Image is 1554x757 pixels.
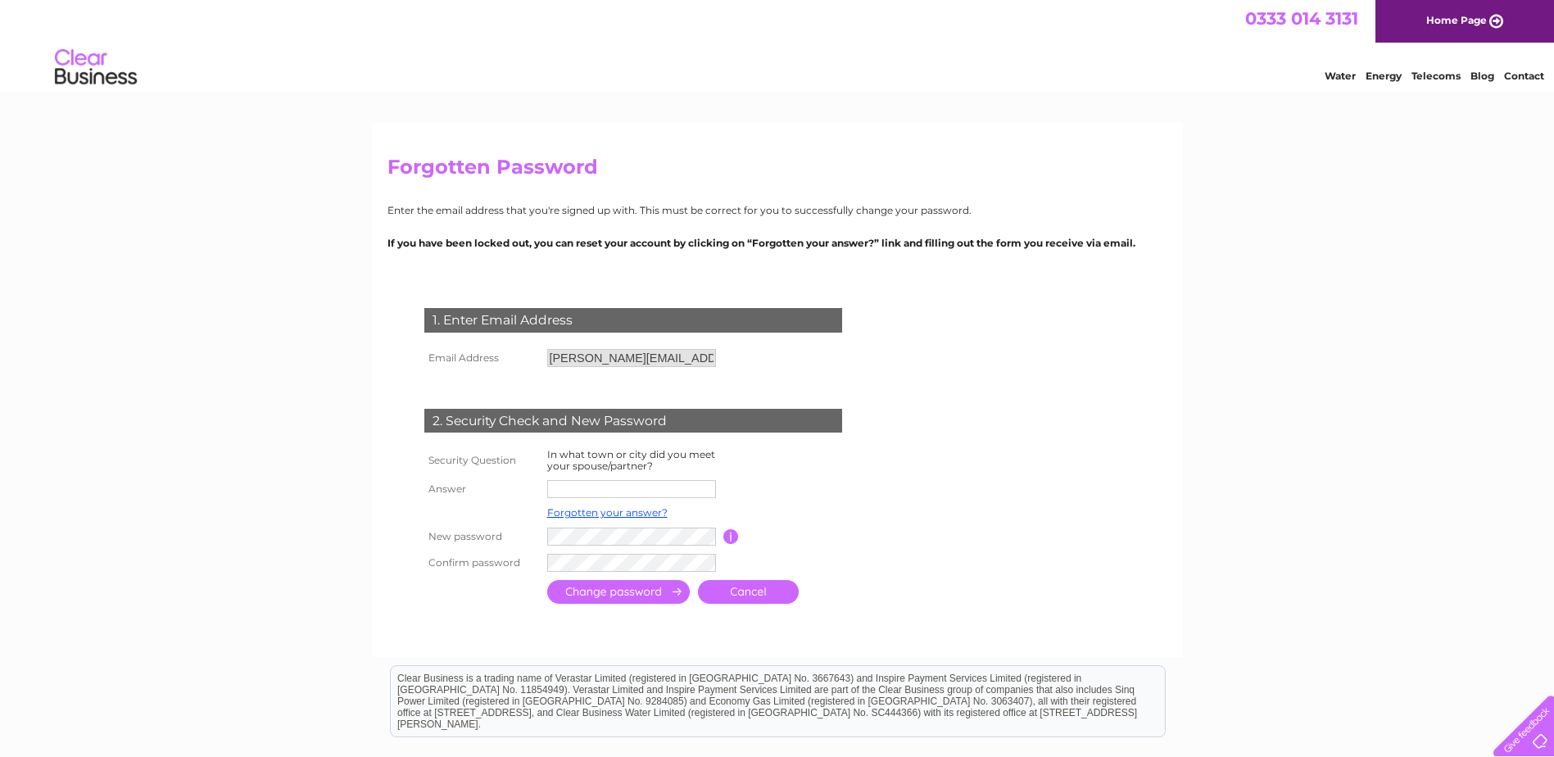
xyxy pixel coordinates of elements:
a: Energy [1366,70,1402,82]
input: Information [723,529,739,544]
th: Confirm password [420,550,543,576]
h2: Forgotten Password [387,156,1167,187]
a: Blog [1470,70,1494,82]
a: 0333 014 3131 [1245,8,1358,29]
div: Clear Business is a trading name of Verastar Limited (registered in [GEOGRAPHIC_DATA] No. 3667643... [391,9,1165,79]
label: In what town or city did you meet your spouse/partner? [547,448,715,472]
th: New password [420,524,543,550]
th: Email Address [420,345,543,371]
input: Submit [547,580,690,604]
img: logo.png [54,43,138,93]
p: If you have been locked out, you can reset your account by clicking on “Forgotten your answer?” l... [387,235,1167,251]
div: 2. Security Check and New Password [424,409,842,433]
a: Water [1325,70,1356,82]
div: 1. Enter Email Address [424,308,842,333]
p: Enter the email address that you're signed up with. This must be correct for you to successfully ... [387,202,1167,218]
th: Security Question [420,445,543,476]
a: Cancel [698,580,799,604]
a: Contact [1504,70,1544,82]
a: Forgotten your answer? [547,506,668,519]
a: Telecoms [1411,70,1461,82]
th: Answer [420,476,543,502]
